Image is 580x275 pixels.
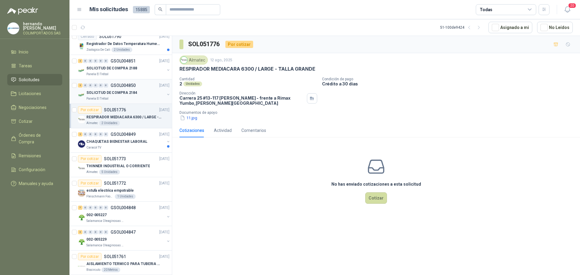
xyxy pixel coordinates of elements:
a: Manuales y ayuda [7,178,62,189]
div: 0 [93,59,98,63]
a: Por cotizarSOL051761[DATE] Company LogoAISLAMIENTO TERMICO PARA TUBERIA DE 8"Biocirculo20 Metros [69,251,172,275]
button: 20 [562,4,573,15]
img: Company Logo [78,189,85,197]
p: [DATE] [159,254,169,260]
div: 2 [78,83,82,88]
div: 0 [98,83,103,88]
img: Logo peakr [7,7,38,14]
div: 0 [88,206,93,210]
img: Company Logo [78,43,85,50]
p: [DATE] [159,181,169,186]
p: CHAQUETAS BIENESTAR LABORAL [86,139,147,145]
a: CerradoSOL051790[DATE] Company LogoRegistrador De Datos Temperatura Humedad Usb 32.000 RegistroZo... [69,30,172,55]
p: Cantidad [179,77,317,81]
p: GSOL004851 [111,59,136,63]
p: SOLICITUD DE COMPRA 2188 [86,66,137,71]
p: 002-005229 [86,237,107,242]
p: Fleischmann Foods S.A. [86,194,114,199]
div: 0 [104,83,108,88]
div: 2 [78,59,82,63]
p: Crédito a 30 días [322,81,578,86]
a: Tareas [7,60,62,72]
p: Almatec [86,121,98,126]
p: 2 [179,81,182,86]
p: hernando [PERSON_NAME] [23,22,62,30]
p: Almatec [86,170,98,174]
p: Dirección [179,91,304,95]
div: 51 - 100 de 9424 [440,23,484,32]
p: SOLICITUD DE COMPRA 2184 [86,90,137,96]
div: Almatec [179,56,208,65]
button: Asignado a mi [488,22,532,33]
a: Inicio [7,46,62,58]
a: 7 0 0 0 0 0 GSOL004848[DATE] Company Logo002-005227Salamanca Oleaginosas SAS [78,204,171,223]
div: 0 [98,230,103,234]
div: Cerrado [78,33,97,40]
a: Por cotizarSOL051772[DATE] Company Logoestufa electrica empotrableFleischmann Foods S.A.1 Unidades [69,177,172,202]
div: 1 Unidades [115,194,136,199]
p: GSOL004848 [111,206,136,210]
p: GSOL004850 [111,83,136,88]
a: Configuración [7,164,62,175]
p: Zoologico De Cali [86,47,110,52]
p: Condición de pago [322,77,578,81]
p: Registrador De Datos Temperatura Humedad Usb 32.000 Registro [86,41,162,47]
div: 7 [78,206,82,210]
p: THINNER INDUSTRIAL O CORRIENTE [86,163,150,169]
div: 0 [83,83,88,88]
p: Biocirculo [86,267,100,272]
p: Panela El Trébol [86,72,108,77]
span: Tareas [19,62,32,69]
div: Por cotizar [78,155,101,162]
span: Órdenes de Compra [19,132,56,145]
span: Remisiones [19,152,41,159]
button: Cotizar [365,192,387,204]
h3: No has enviado cotizaciones a esta solicitud [331,181,421,187]
p: GSOL004849 [111,132,136,136]
div: 5 Unidades [99,170,120,174]
p: [DATE] [159,156,169,162]
p: [DATE] [159,205,169,211]
div: 2 Unidades [111,47,132,52]
p: Salamanca Oleaginosas SAS [86,219,124,223]
img: Company Logo [78,165,85,172]
p: SOL051776 [104,108,126,112]
span: search [158,7,163,11]
p: Salamanca Oleaginosas SAS [86,243,124,248]
a: Cotizar [7,116,62,127]
span: Negociaciones [19,104,47,111]
div: 20 Metros [101,267,120,272]
a: Negociaciones [7,102,62,113]
button: No Leídos [537,22,573,33]
a: Por cotizarSOL051773[DATE] Company LogoTHINNER INDUSTRIAL O CORRIENTEAlmatec5 Unidades [69,153,172,177]
a: Remisiones [7,150,62,161]
div: 0 [88,59,93,63]
div: 0 [88,132,93,136]
p: RESPIRADOR MEDIACARA 6300 / LARGE - TALLA GRANDE [179,66,315,72]
div: 0 [104,59,108,63]
div: 0 [88,83,93,88]
p: Documentos de apoyo [179,110,578,115]
img: Company Logo [78,263,85,270]
div: 0 [83,206,88,210]
div: Cotizaciones [179,127,204,134]
div: Unidades [183,82,202,86]
p: SOL051772 [104,181,126,185]
img: Company Logo [78,214,85,221]
img: Company Logo [78,140,85,148]
p: Carrera 25 #13-117 [PERSON_NAME] - frente a Rimax Yumbo , [PERSON_NAME][GEOGRAPHIC_DATA] [179,95,304,106]
div: Por cotizar [78,180,101,187]
div: 3 [78,230,82,234]
p: [DATE] [159,229,169,235]
a: 2 0 0 0 0 0 GSOL004849[DATE] Company LogoCHAQUETAS BIENESTAR LABORALCaracol TV [78,131,171,150]
div: 0 [93,206,98,210]
a: Órdenes de Compra [7,130,62,148]
div: 0 [104,132,108,136]
div: 0 [98,59,103,63]
span: 20 [568,3,576,8]
div: 0 [98,132,103,136]
div: 0 [83,132,88,136]
span: Inicio [19,49,28,55]
p: SOL051790 [99,34,121,39]
div: Actividad [214,127,232,134]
